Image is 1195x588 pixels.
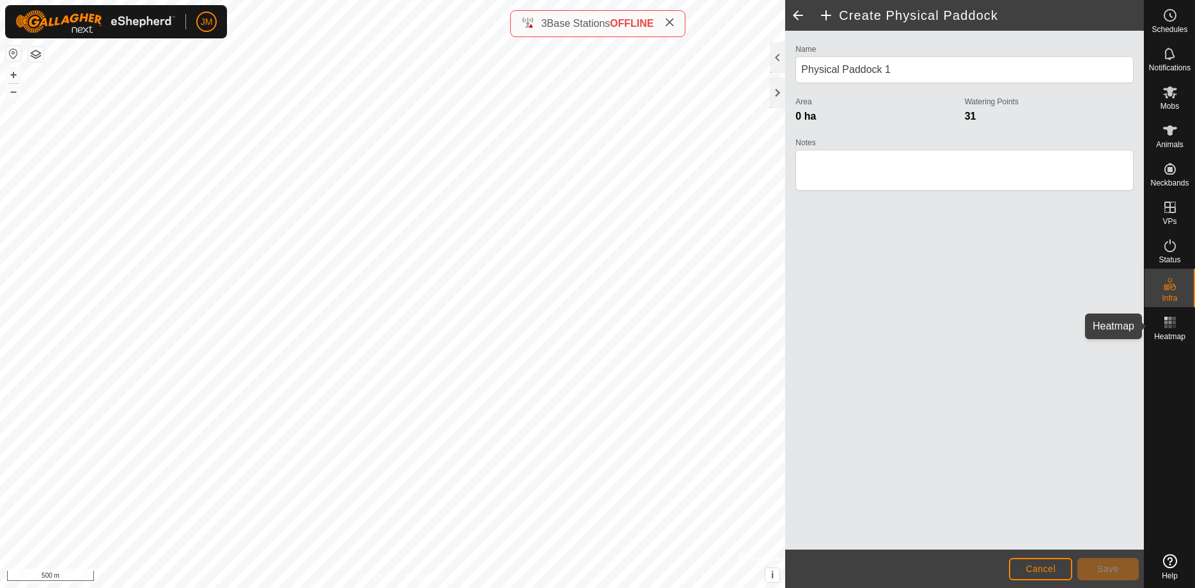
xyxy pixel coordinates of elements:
[765,568,779,582] button: i
[201,15,213,29] span: JM
[771,569,774,580] span: i
[818,8,1144,23] h2: Create Physical Paddock
[1144,549,1195,585] a: Help
[1026,564,1056,574] span: Cancel
[1162,218,1176,225] span: VPs
[6,67,21,83] button: +
[795,137,1134,148] label: Notes
[405,571,443,583] a: Contact Us
[1009,558,1072,580] button: Cancel
[541,18,547,29] span: 3
[342,571,390,583] a: Privacy Policy
[795,44,1134,55] label: Name
[1162,294,1177,302] span: Infra
[1152,26,1187,33] span: Schedules
[1162,572,1178,580] span: Help
[1077,558,1139,580] button: Save
[1159,256,1180,264] span: Status
[965,111,976,122] span: 31
[795,96,964,107] label: Area
[1156,141,1183,148] span: Animals
[610,18,653,29] span: OFFLINE
[6,46,21,61] button: Reset Map
[1150,179,1189,187] span: Neckbands
[1097,564,1119,574] span: Save
[1149,64,1191,72] span: Notifications
[28,47,43,62] button: Map Layers
[1154,333,1185,340] span: Heatmap
[795,111,816,122] span: 0 ha
[6,84,21,99] button: –
[547,18,610,29] span: Base Stations
[965,96,1134,107] label: Watering Points
[15,10,175,33] img: Gallagher Logo
[1160,102,1179,110] span: Mobs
